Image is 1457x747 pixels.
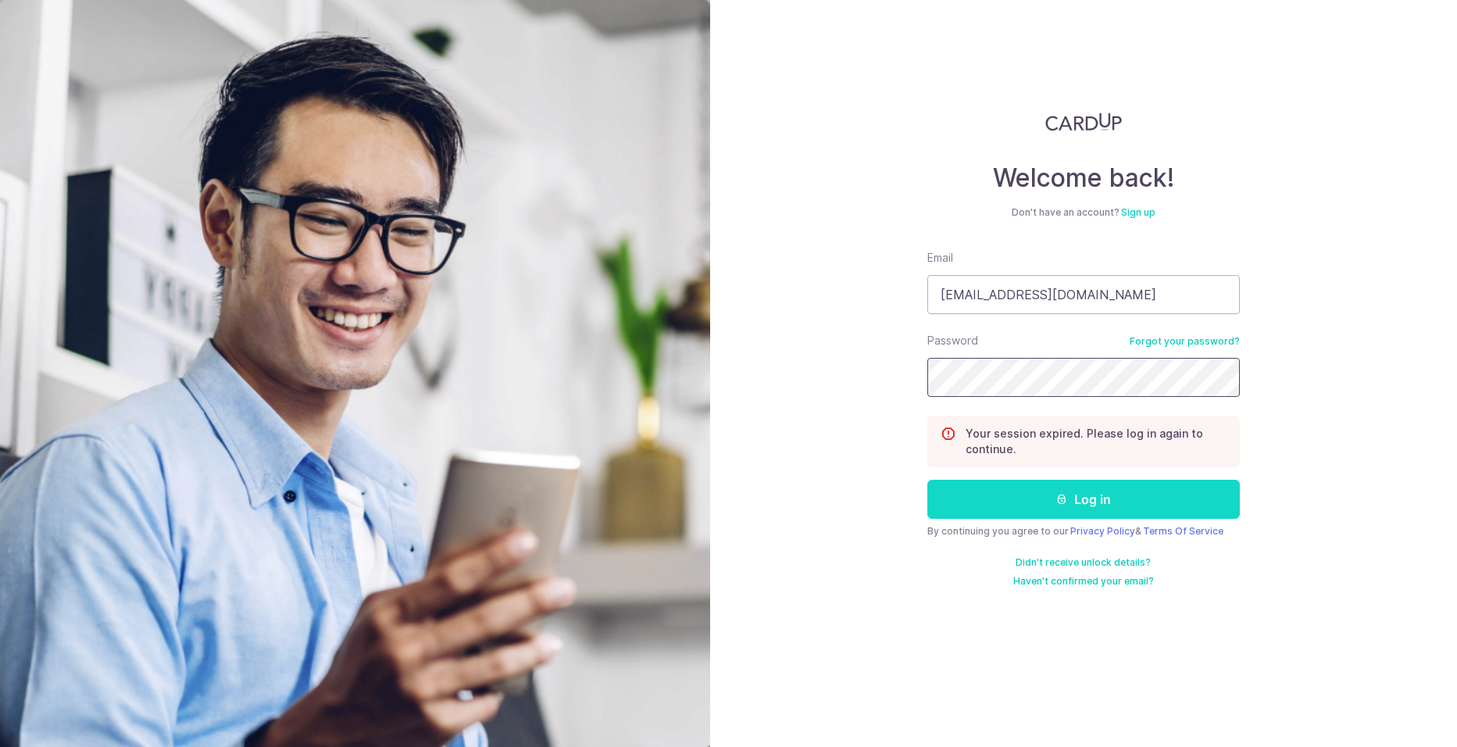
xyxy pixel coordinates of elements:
[927,333,978,348] label: Password
[927,525,1240,538] div: By continuing you agree to our &
[927,275,1240,314] input: Enter your Email
[1016,556,1151,569] a: Didn't receive unlock details?
[173,92,263,102] div: Keywords by Traffic
[927,163,1240,194] h4: Welcome back!
[42,91,55,103] img: tab_domain_overview_orange.svg
[41,41,172,53] div: Domain: [DOMAIN_NAME]
[1045,113,1122,131] img: CardUp Logo
[1143,525,1223,537] a: Terms Of Service
[1013,575,1154,588] a: Haven't confirmed your email?
[1121,206,1155,218] a: Sign up
[966,426,1227,457] p: Your session expired. Please log in again to continue.
[927,250,953,266] label: Email
[155,91,168,103] img: tab_keywords_by_traffic_grey.svg
[1130,335,1240,348] a: Forgot your password?
[927,480,1240,519] button: Log in
[927,206,1240,219] div: Don’t have an account?
[25,25,37,38] img: logo_orange.svg
[1070,525,1135,537] a: Privacy Policy
[59,92,140,102] div: Domain Overview
[25,41,37,53] img: website_grey.svg
[44,25,77,38] div: v 4.0.25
